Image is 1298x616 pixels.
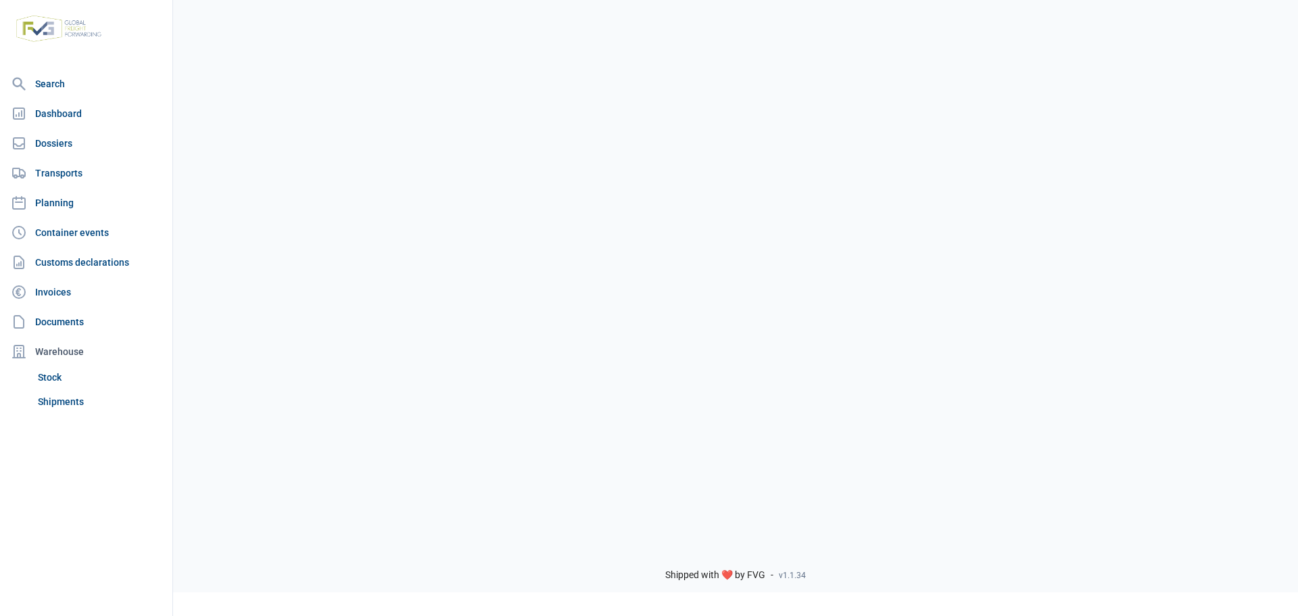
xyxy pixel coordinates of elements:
[11,10,107,47] img: FVG - Global freight forwarding
[5,249,167,276] a: Customs declarations
[5,130,167,157] a: Dossiers
[5,338,167,365] div: Warehouse
[32,389,167,414] a: Shipments
[779,570,806,581] span: v1.1.34
[32,365,167,389] a: Stock
[5,219,167,246] a: Container events
[771,569,773,582] span: -
[5,160,167,187] a: Transports
[5,279,167,306] a: Invoices
[5,189,167,216] a: Planning
[5,100,167,127] a: Dashboard
[5,308,167,335] a: Documents
[5,70,167,97] a: Search
[665,569,765,582] span: Shipped with ❤️ by FVG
